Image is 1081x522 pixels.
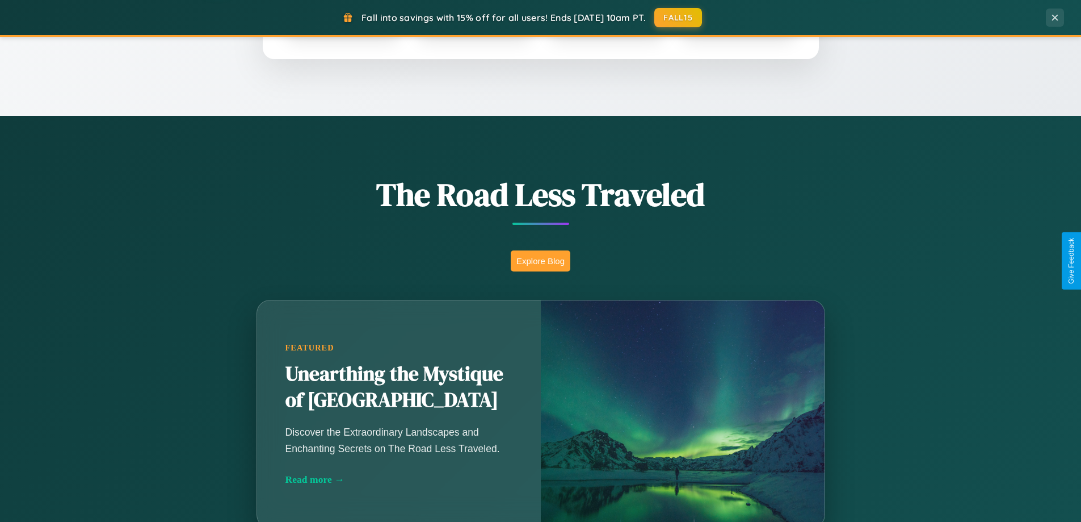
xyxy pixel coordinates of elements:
h1: The Road Less Traveled [200,173,881,216]
p: Discover the Extraordinary Landscapes and Enchanting Secrets on The Road Less Traveled. [285,424,512,456]
button: Explore Blog [511,250,570,272]
div: Featured [285,343,512,353]
h2: Unearthing the Mystique of [GEOGRAPHIC_DATA] [285,361,512,414]
div: Give Feedback [1067,238,1075,284]
button: FALL15 [654,8,702,27]
span: Fall into savings with 15% off for all users! Ends [DATE] 10am PT. [361,12,646,23]
div: Read more → [285,474,512,486]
